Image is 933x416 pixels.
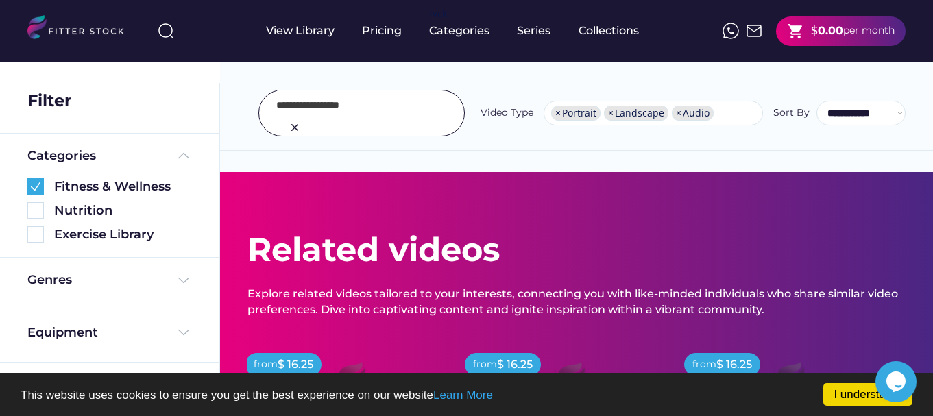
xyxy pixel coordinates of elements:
[27,202,44,219] img: Rectangle%205126.svg
[555,108,561,118] span: ×
[175,272,192,289] img: Frame%20%284%29.svg
[54,202,192,219] div: Nutrition
[175,147,192,164] img: Frame%20%285%29.svg
[27,226,44,243] img: Rectangle%205126.svg
[818,24,843,37] strong: 0.00
[247,227,500,273] div: Related videos
[175,324,192,341] img: Frame%20%284%29.svg
[787,23,804,40] button: shopping_cart
[27,271,72,289] div: Genres
[27,147,96,164] div: Categories
[672,106,714,121] li: Audio
[473,358,497,371] div: from
[254,358,278,371] div: from
[551,106,601,121] li: Portrait
[811,23,818,38] div: $
[27,15,136,43] img: LOGO.svg
[481,106,533,120] div: Video Type
[875,361,919,402] iframe: chat widget
[608,108,614,118] span: ×
[517,23,551,38] div: Series
[27,178,44,195] img: Group%201000002360.svg
[287,119,303,136] img: Group%201000002326.svg
[429,7,447,21] div: fvck
[21,389,912,401] p: This website uses cookies to ensure you get the best experience on our website
[604,106,668,121] li: Landscape
[429,23,489,38] div: Categories
[843,24,895,38] div: per month
[54,226,192,243] div: Exercise Library
[158,23,174,39] img: search-normal%203.svg
[676,108,681,118] span: ×
[773,106,810,120] div: Sort By
[27,89,71,112] div: Filter
[823,383,912,406] a: I understand!
[723,23,739,39] img: meteor-icons_whatsapp%20%281%29.svg
[266,23,335,38] div: View Library
[746,23,762,39] img: Frame%2051.svg
[692,358,716,371] div: from
[27,324,98,341] div: Equipment
[433,389,493,402] a: Learn More
[362,23,402,38] div: Pricing
[54,178,192,195] div: Fitness & Wellness
[247,286,906,317] div: Explore related videos tailored to your interests, connecting you with like-minded individuals wh...
[579,23,639,38] div: Collections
